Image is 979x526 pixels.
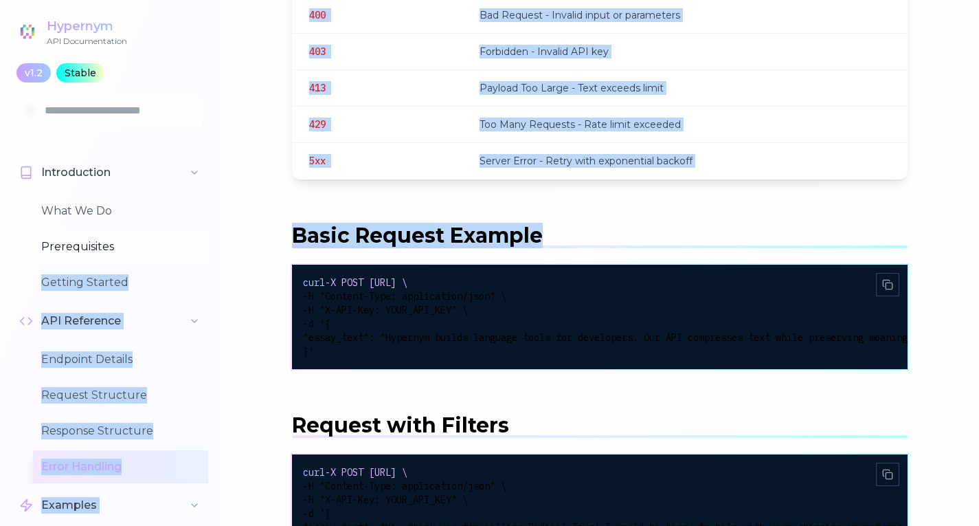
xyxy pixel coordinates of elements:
td: Payload Too Large - Text exceeds limit [463,70,906,107]
td: Forbidden - Invalid API key [463,34,906,70]
div: v1.2 [16,63,51,83]
span: -H "Content-Type: application/json" \ [303,480,506,492]
span: -X POST [URL] \ [325,466,407,479]
button: Copy to clipboard [876,463,899,486]
button: Prerequisites [33,230,208,263]
span: Basic Request Example [292,223,543,248]
button: Examples [11,489,208,522]
span: }' [303,345,314,358]
span: -d '{ [303,318,330,330]
span: curl [303,276,325,289]
span: Request with Filters [292,413,509,438]
td: 413 [293,70,464,107]
span: -X POST [URL] \ [325,276,407,289]
span: -H "X-API-Key: YOUR_API_KEY" \ [303,304,468,316]
button: Endpoint Details [33,343,208,376]
button: What We Do [33,195,208,228]
td: 403 [293,34,464,70]
img: Hypernym Logo [16,21,38,43]
span: -d '{ [303,507,330,520]
a: HypernymAPI Documentation [16,17,127,47]
span: "essay_text": "Hypernym builds language tools for developers. Our API compresses text while prese... [303,331,919,344]
span: -H "X-API-Key: YOUR_API_KEY" \ [303,494,468,506]
td: Server Error - Retry with exponential backoff [463,143,906,179]
span: Examples [41,497,97,514]
td: Too Many Requests - Rate limit exceeded [463,107,906,143]
span: Introduction [41,164,111,181]
button: Request Structure [33,379,208,412]
button: Response Structure [33,415,208,448]
div: API Documentation [47,36,127,47]
button: Error Handling [33,450,208,483]
td: 5xx [293,143,464,179]
span: -H "Content-Type: application/json" \ [303,290,506,303]
button: Copy to clipboard [876,273,899,296]
td: 429 [293,107,464,143]
span: API Reference [41,313,121,329]
div: Hypernym [47,17,127,36]
div: Stable [56,63,104,83]
span: curl [303,466,325,479]
button: Introduction [11,156,208,189]
button: API Reference [11,305,208,338]
button: Getting Started [33,266,208,299]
